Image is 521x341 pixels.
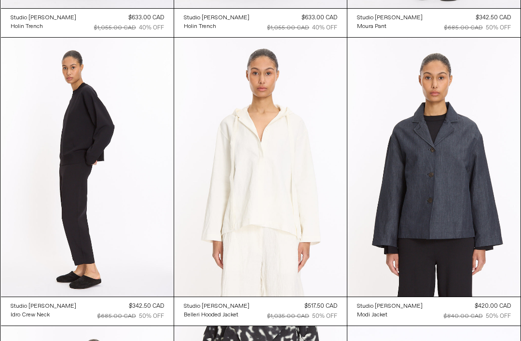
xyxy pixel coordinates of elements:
[357,311,387,319] div: Modi Jacket
[11,302,76,311] a: Studio [PERSON_NAME]
[184,302,249,311] a: Studio [PERSON_NAME]
[139,312,164,321] div: 50% OFF
[184,23,216,31] div: Holin Trench
[347,38,520,297] img: Studio Nicholson Modi Jacket
[129,302,164,311] div: $342.50 CAD
[184,14,249,22] a: Studio [PERSON_NAME]
[139,24,164,32] div: 40% OFF
[11,311,50,319] div: Idro Crew Neck
[184,311,238,319] div: Belleri Hooded Jacket
[184,311,249,319] a: Belleri Hooded Jacket
[475,302,511,311] div: $420.00 CAD
[11,311,76,319] a: Idro Crew Neck
[11,23,43,31] div: Holin Trench
[357,14,423,22] a: Studio [PERSON_NAME]
[312,24,337,32] div: 40% OFF
[94,24,136,32] div: $1,055.00 CAD
[357,22,423,31] a: Moura Pant
[11,14,76,22] a: Studio [PERSON_NAME]
[312,312,337,321] div: 50% OFF
[486,24,511,32] div: 50% OFF
[267,312,309,321] div: $1,035.00 CAD
[444,312,483,321] div: $840.00 CAD
[174,38,347,297] img: Studio Nicholson Belleri Hooded Jacket
[97,312,136,321] div: $685.00 CAD
[444,24,483,32] div: $685.00 CAD
[357,311,423,319] a: Modi Jacket
[302,14,337,22] div: $633.00 CAD
[128,14,164,22] div: $633.00 CAD
[11,22,76,31] a: Holin Trench
[486,312,511,321] div: 50% OFF
[184,22,249,31] a: Holin Trench
[267,24,309,32] div: $1,055.00 CAD
[1,38,174,297] img: Studio Nicholson Idro Crew Neck
[357,302,423,311] a: Studio [PERSON_NAME]
[357,23,386,31] div: Moura Pant
[304,302,337,311] div: $517.50 CAD
[476,14,511,22] div: $342.50 CAD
